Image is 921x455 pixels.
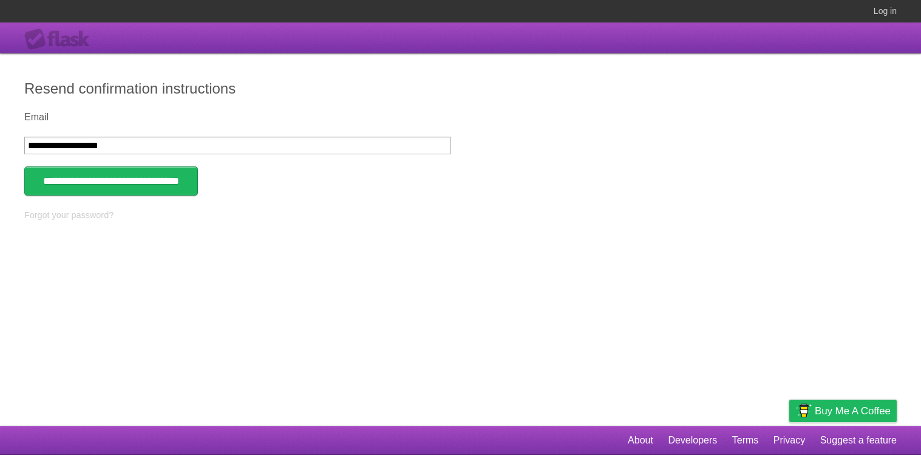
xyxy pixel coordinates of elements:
[24,78,897,100] h2: Resend confirmation instructions
[773,429,805,452] a: Privacy
[789,400,897,422] a: Buy me a coffee
[820,429,897,452] a: Suggest a feature
[732,429,759,452] a: Terms
[24,210,114,220] a: Forgot your password?
[815,400,891,422] span: Buy me a coffee
[795,400,812,421] img: Buy me a coffee
[668,429,717,452] a: Developers
[24,29,97,50] div: Flask
[24,112,451,123] label: Email
[628,429,653,452] a: About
